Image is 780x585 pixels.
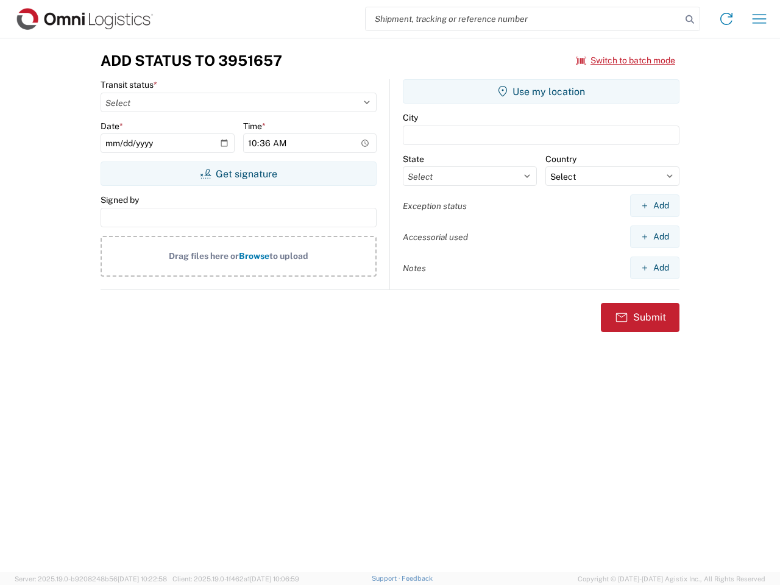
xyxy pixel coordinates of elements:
[366,7,681,30] input: Shipment, tracking or reference number
[403,79,679,104] button: Use my location
[630,194,679,217] button: Add
[250,575,299,583] span: [DATE] 10:06:59
[239,251,269,261] span: Browse
[545,154,576,165] label: Country
[402,575,433,582] a: Feedback
[601,303,679,332] button: Submit
[630,257,679,279] button: Add
[403,154,424,165] label: State
[372,575,402,582] a: Support
[118,575,167,583] span: [DATE] 10:22:58
[101,79,157,90] label: Transit status
[403,232,468,243] label: Accessorial used
[403,200,467,211] label: Exception status
[101,121,123,132] label: Date
[243,121,266,132] label: Time
[578,573,765,584] span: Copyright © [DATE]-[DATE] Agistix Inc., All Rights Reserved
[101,161,377,186] button: Get signature
[172,575,299,583] span: Client: 2025.19.0-1f462a1
[15,575,167,583] span: Server: 2025.19.0-b9208248b56
[169,251,239,261] span: Drag files here or
[403,112,418,123] label: City
[101,52,282,69] h3: Add Status to 3951657
[576,51,675,71] button: Switch to batch mode
[630,225,679,248] button: Add
[403,263,426,274] label: Notes
[101,194,139,205] label: Signed by
[269,251,308,261] span: to upload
